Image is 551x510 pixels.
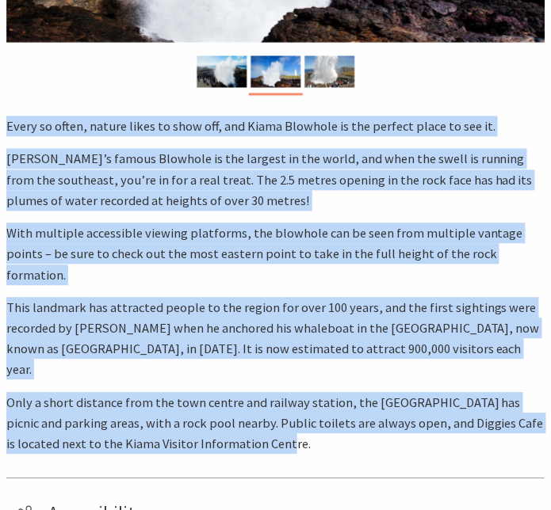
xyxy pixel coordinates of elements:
[6,116,545,137] p: Every so often, nature likes to show off, and Kiama Blowhole is the perfect place to see it.
[6,149,545,211] p: [PERSON_NAME]’s famous Blowhole is the largest in the world, and when the swell is running from t...
[6,223,545,286] p: With multiple accessible viewing platforms, the blowhole can be seen from multiple vantage points...
[197,56,247,88] img: Close up of the Kiama Blowhole
[304,56,354,88] img: Kiama Blowhole
[251,56,300,88] img: Kiama Blowhole
[6,393,545,455] p: Only a short distance from the town centre and railway station, the [GEOGRAPHIC_DATA] has picnic ...
[6,298,545,381] p: This landmark has attracted people to the region for over 100 years, and the first sightings were...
